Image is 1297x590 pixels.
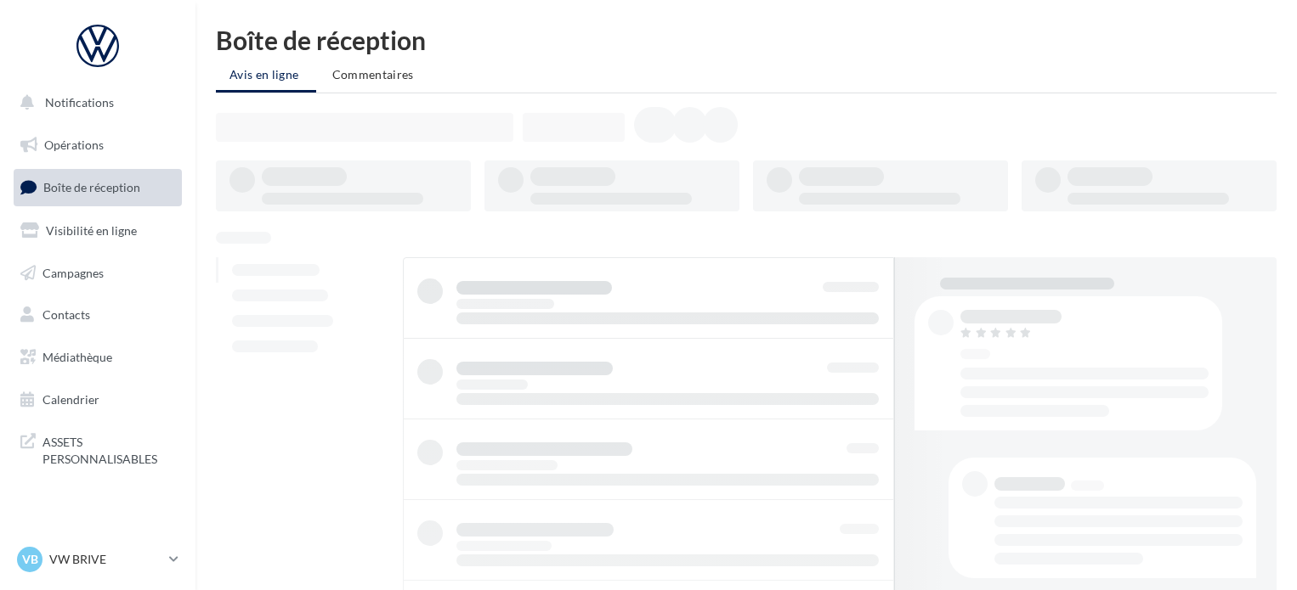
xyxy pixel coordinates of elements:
[42,430,175,467] span: ASSETS PERSONNALISABLES
[10,169,185,205] a: Boîte de réception
[10,424,185,474] a: ASSETS PERSONNALISABLES
[216,27,1277,53] div: Boîte de réception
[45,95,114,110] span: Notifications
[42,307,90,322] span: Contacts
[42,350,112,364] span: Médiathèque
[10,85,178,121] button: Notifications
[10,382,185,418] a: Calendrier
[46,223,137,238] span: Visibilité en ligne
[42,265,104,279] span: Campagnes
[10,213,185,249] a: Visibilité en ligne
[10,297,185,333] a: Contacts
[42,392,99,407] span: Calendrier
[22,551,38,568] span: VB
[10,127,185,163] a: Opérations
[44,138,104,152] span: Opérations
[10,340,185,375] a: Médiathèque
[43,180,140,194] span: Boîte de réception
[49,551,162,568] p: VW BRIVE
[14,543,182,576] a: VB VW BRIVE
[10,256,185,291] a: Campagnes
[332,67,414,81] span: Commentaires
